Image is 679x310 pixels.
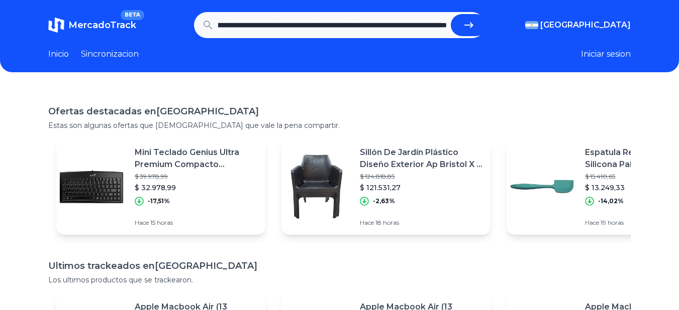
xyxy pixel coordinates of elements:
[48,17,136,33] a: MercadoTrackBETA
[281,151,352,222] img: Featured image
[48,104,631,118] h1: Ofertas destacadas en [GEOGRAPHIC_DATA]
[68,20,136,31] span: MercadoTrack
[525,19,631,31] button: [GEOGRAPHIC_DATA]
[56,138,265,235] a: Featured imageMini Teclado Genius Ultra Premium Compacto [PERSON_NAME]$ 39.978,99$ 32.978,99-17,5...
[135,219,257,227] p: Hace 15 horas
[360,146,482,171] p: Sillón De Jardín Plástico Diseño Exterior Ap Bristol X 2 U.
[525,21,538,29] img: Argentina
[148,197,170,205] p: -17,51%
[373,197,395,205] p: -2,63%
[135,146,257,171] p: Mini Teclado Genius Ultra Premium Compacto [PERSON_NAME]
[48,259,631,273] h1: Ultimos trackeados en [GEOGRAPHIC_DATA]
[81,48,139,60] a: Sincronizacion
[56,151,127,222] img: Featured image
[48,275,631,285] p: Los ultimos productos que se trackearon.
[48,48,69,60] a: Inicio
[360,183,482,193] p: $ 121.531,27
[507,151,577,222] img: Featured image
[540,19,631,31] span: [GEOGRAPHIC_DATA]
[360,219,482,227] p: Hace 18 horas
[48,17,64,33] img: MercadoTrack
[281,138,491,235] a: Featured imageSillón De Jardín Plástico Diseño Exterior Ap Bristol X 2 U.$ 124.818,85$ 121.531,27...
[581,48,631,60] button: Iniciar sesion
[598,197,624,205] p: -14,02%
[135,173,257,181] p: $ 39.978,99
[121,10,144,20] span: BETA
[135,183,257,193] p: $ 32.978,99
[360,173,482,181] p: $ 124.818,85
[48,120,631,130] p: Estas son algunas ofertas que [DEMOGRAPHIC_DATA] que vale la pena compartir.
